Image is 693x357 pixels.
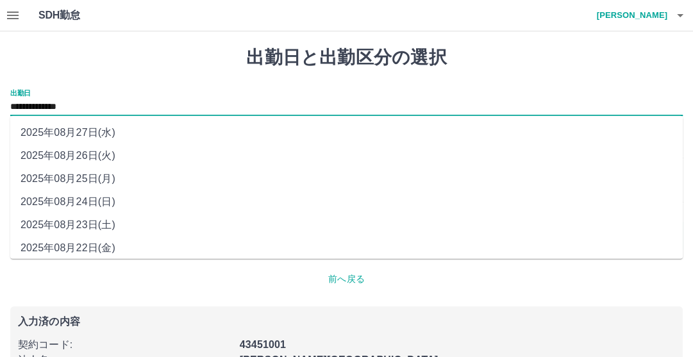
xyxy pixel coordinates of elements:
[18,317,675,327] p: 入力済の内容
[10,144,683,167] li: 2025年08月26日(火)
[10,213,683,237] li: 2025年08月23日(土)
[10,190,683,213] li: 2025年08月24日(日)
[240,339,286,350] b: 43451001
[10,272,683,286] p: 前へ戻る
[10,47,683,69] h1: 出勤日と出勤区分の選択
[18,337,232,353] p: 契約コード :
[10,88,31,97] label: 出勤日
[10,167,683,190] li: 2025年08月25日(月)
[10,121,683,144] li: 2025年08月27日(水)
[10,237,683,260] li: 2025年08月22日(金)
